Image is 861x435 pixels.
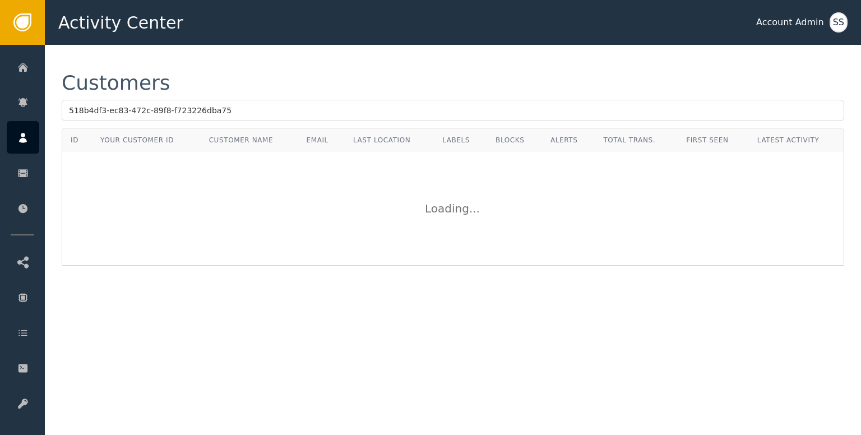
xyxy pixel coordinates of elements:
div: Alerts [550,135,586,145]
button: SS [830,12,848,33]
div: Last Location [353,135,425,145]
div: First Seen [686,135,740,145]
div: Latest Activity [757,135,835,145]
div: Labels [442,135,479,145]
span: Activity Center [58,10,183,35]
div: Blocks [496,135,534,145]
div: Account Admin [756,16,824,29]
div: Total Trans. [603,135,669,145]
div: Email [307,135,336,145]
div: Customer Name [209,135,290,145]
div: Loading ... [425,200,481,217]
input: Search by name, email, or ID [62,100,844,121]
div: Your Customer ID [100,135,174,145]
div: ID [71,135,78,145]
div: Customers [62,73,170,93]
